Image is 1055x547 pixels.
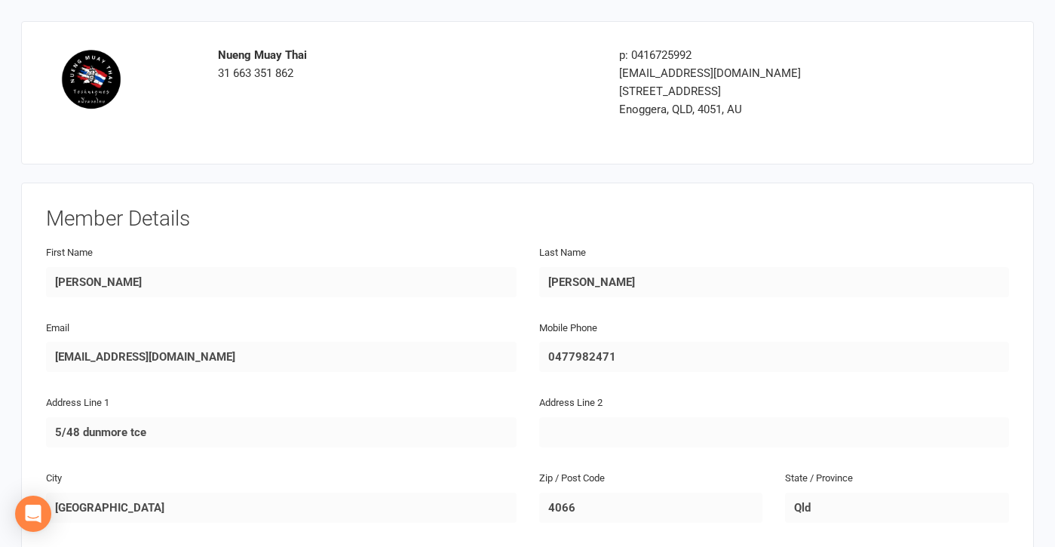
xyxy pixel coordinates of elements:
div: p: 0416725992 [619,46,918,64]
strong: Nueng Muay Thai [218,48,307,62]
div: 31 663 351 862 [218,46,597,82]
label: Mobile Phone [539,321,597,336]
label: Zip / Post Code [539,471,605,487]
label: Email [46,321,69,336]
label: State / Province [785,471,853,487]
label: Address Line 2 [539,395,603,411]
label: City [46,471,62,487]
div: Enoggera, QLD, 4051, AU [619,100,918,118]
label: Last Name [539,245,586,261]
img: d545e4d4-db13-431b-8f51-8dfcedae3482.png [57,46,125,114]
div: [STREET_ADDRESS] [619,82,918,100]
div: [EMAIL_ADDRESS][DOMAIN_NAME] [619,64,918,82]
h3: Member Details [46,207,1009,231]
label: First Name [46,245,93,261]
label: Address Line 1 [46,395,109,411]
div: Open Intercom Messenger [15,496,51,532]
